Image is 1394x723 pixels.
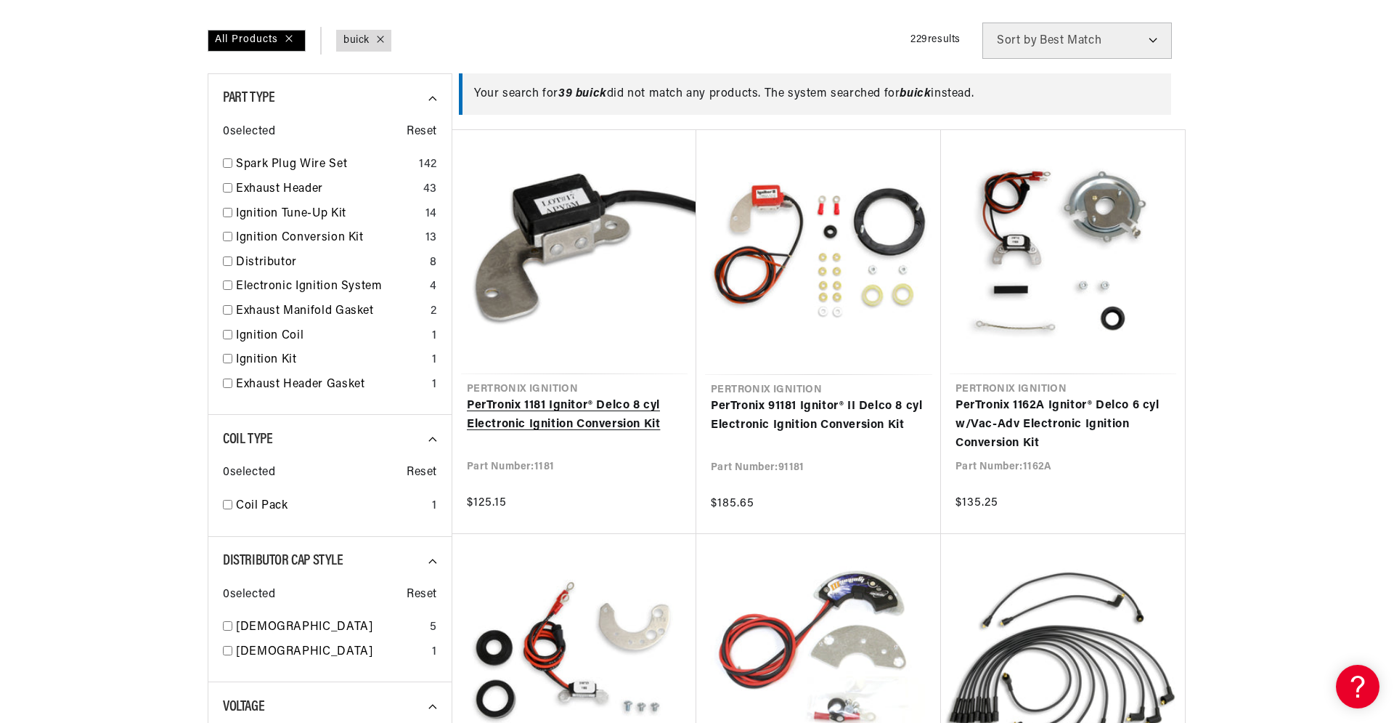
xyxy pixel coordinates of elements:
div: 4 [430,278,437,296]
a: Electronic Ignition System [236,278,424,296]
span: buick [900,88,931,100]
div: 142 [419,155,437,174]
div: 1 [432,327,437,346]
a: PerTronix 91181 Ignitor® II Delco 8 cyl Electronic Ignition Conversion Kit [711,397,926,435]
div: 1 [432,497,437,516]
a: Exhaust Manifold Gasket [236,302,425,321]
a: PerTronix 1162A Ignitor® Delco 6 cyl w/Vac-Adv Electronic Ignition Conversion Kit [955,397,1170,453]
a: [DEMOGRAPHIC_DATA] [236,618,424,637]
span: 0 selected [223,123,275,142]
span: 39 buick [558,88,607,100]
div: 13 [425,229,437,248]
div: 1 [432,351,437,370]
div: 5 [430,618,437,637]
span: 0 selected [223,586,275,605]
div: 2 [431,302,437,321]
span: Reset [407,464,437,482]
a: Ignition Tune-Up Kit [236,205,420,224]
span: Voltage [223,700,264,714]
span: 229 results [910,34,961,45]
div: 14 [425,205,437,224]
a: Exhaust Header [236,180,417,199]
a: Ignition Coil [236,327,426,346]
a: Spark Plug Wire Set [236,155,413,174]
a: [DEMOGRAPHIC_DATA] [236,643,426,662]
span: Reset [407,586,437,605]
a: Ignition Conversion Kit [236,229,420,248]
span: Distributor Cap Style [223,554,343,568]
a: Ignition Kit [236,351,426,370]
div: 43 [423,180,437,199]
a: Exhaust Header Gasket [236,376,426,395]
div: Your search for did not match any products. The system searched for instead. [459,73,1171,116]
span: Part Type [223,91,274,105]
a: buick [343,33,370,49]
span: Coil Type [223,432,272,447]
div: 1 [432,643,437,662]
div: 8 [430,254,437,272]
a: PerTronix 1181 Ignitor® Delco 8 cyl Electronic Ignition Conversion Kit [467,397,682,434]
span: Reset [407,123,437,142]
div: All Products [208,30,306,52]
span: Sort by [997,35,1037,47]
a: Coil Pack [236,497,426,516]
span: 0 selected [223,464,275,482]
a: Distributor [236,254,424,272]
select: Sort by [982,23,1172,59]
div: 1 [432,376,437,395]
